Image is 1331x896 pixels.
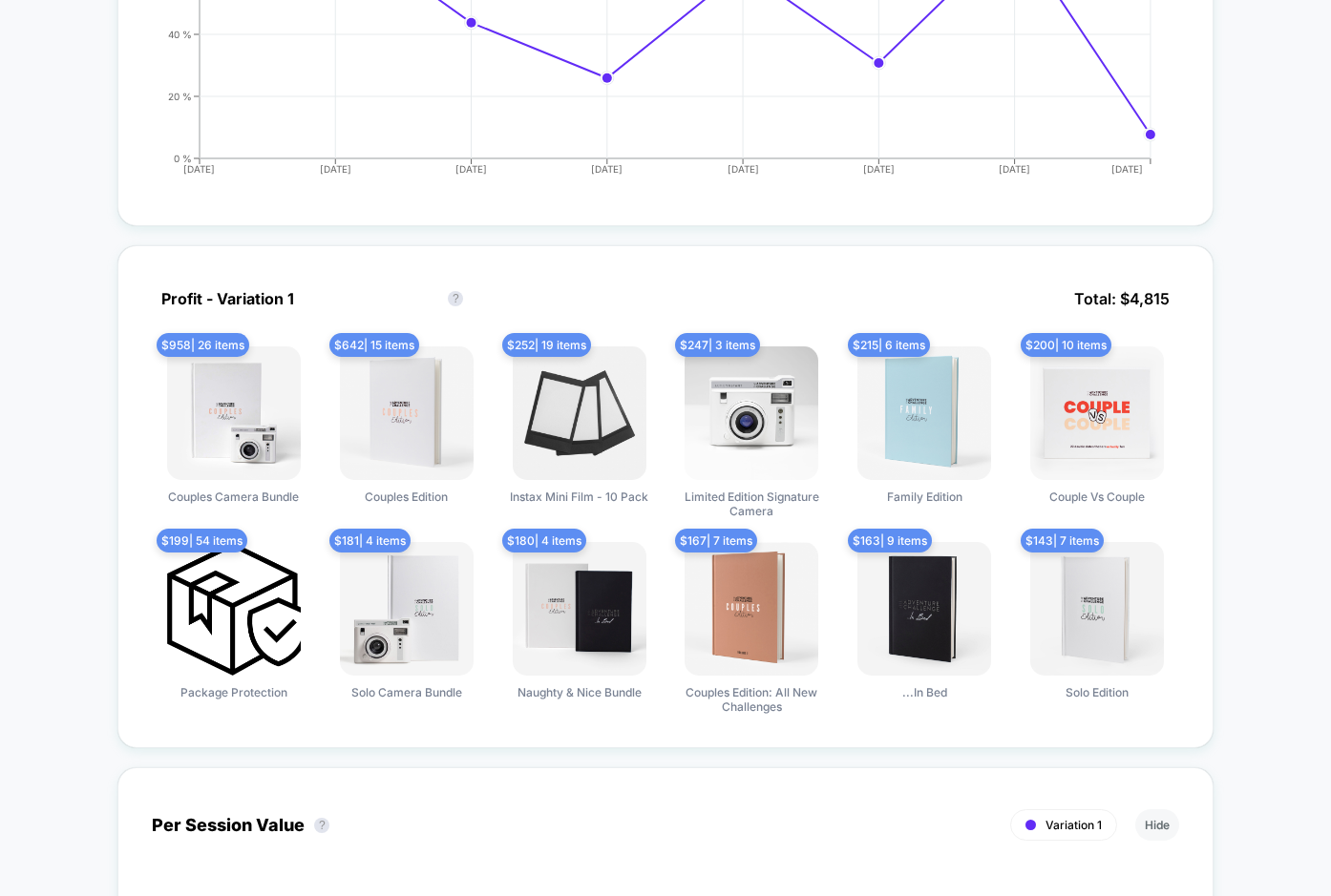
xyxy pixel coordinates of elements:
[180,685,287,699] span: Package Protection
[157,529,247,552] span: $ 199 | 54 items
[314,818,329,833] button: ?
[157,333,249,357] span: $ 958 | 26 items
[1021,333,1111,357] span: $ 200 | 10 items
[1046,818,1102,832] span: Variation 1
[174,152,192,163] tspan: 0 %
[340,346,474,480] img: Couples Edition
[320,163,351,175] tspan: [DATE]
[365,490,448,504] span: Couples Edition
[675,333,760,357] span: $ 247 | 3 items
[685,346,818,480] img: Limited Edition Signature Camera
[1135,809,1179,841] button: Hide
[513,542,646,676] img: Naughty & Nice Bundle
[1030,346,1164,480] img: Couple Vs Couple
[340,542,474,676] img: Solo Camera Bundle
[1066,685,1129,699] span: Solo Edition
[502,529,586,552] span: $ 180 | 4 items
[1065,280,1179,318] span: Total: $ 4,815
[857,542,991,676] img: ...In Bed
[455,163,487,175] tspan: [DATE]
[448,291,463,306] button: ?
[857,346,991,480] img: Family Edition
[510,490,648,504] span: Instax Mini Film - 10 Pack
[591,163,623,175] tspan: [DATE]
[167,542,301,676] img: Package Protection
[329,529,411,552] span: $ 181 | 4 items
[329,333,419,357] span: $ 642 | 15 items
[848,333,930,357] span: $ 215 | 6 items
[848,529,932,552] span: $ 163 | 9 items
[168,28,192,39] tspan: 40 %
[902,685,947,699] span: ...In Bed
[728,163,759,175] tspan: [DATE]
[685,542,818,676] img: Couples Edition: All New Challenges
[168,490,299,504] span: Couples Camera Bundle
[1030,542,1164,676] img: Solo Edition
[675,529,757,552] span: $ 167 | 7 items
[1021,529,1104,552] span: $ 143 | 7 items
[502,333,591,357] span: $ 252 | 19 items
[167,346,301,480] img: Couples Camera Bundle
[513,346,646,480] img: Instax Mini Film - 10 Pack
[1049,490,1145,504] span: Couple Vs Couple
[887,490,962,504] span: Family Edition
[168,90,192,101] tspan: 20 %
[518,685,642,699] span: Naughty & Nice Bundle
[680,490,823,518] span: Limited Edition Signature Camera
[863,163,895,175] tspan: [DATE]
[1111,163,1143,175] tspan: [DATE]
[999,163,1030,175] tspan: [DATE]
[351,685,462,699] span: Solo Camera Bundle
[680,685,823,714] span: Couples Edition: All New Challenges
[184,163,216,175] tspan: [DATE]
